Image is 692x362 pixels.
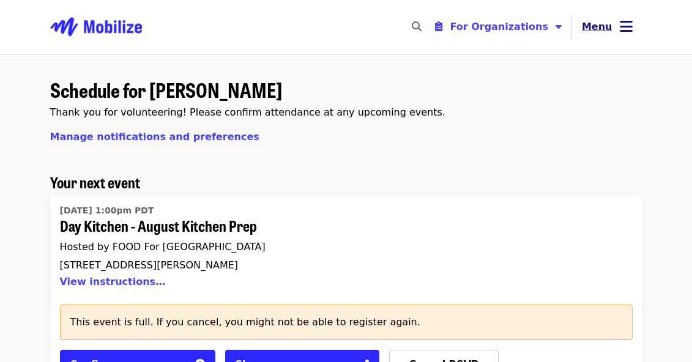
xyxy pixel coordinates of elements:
span: Thank you for volunteering! Please confirm attendance at any upcoming events. [50,106,445,118]
img: Mobilize - Home [50,7,142,46]
button: View instructions… [60,276,166,287]
span: For Organizations [450,21,548,32]
input: Search [429,12,439,42]
a: Day Kitchen - August Kitchen Prep [60,201,623,295]
time: [DATE] 1:00pm PDT [60,204,154,217]
button: Toggle organizer menu [425,15,571,39]
span: Schedule for [PERSON_NAME] [50,75,282,104]
span: Menu [582,21,612,32]
a: Manage notifications and preferences [50,131,259,142]
button: Toggle account menu [572,12,642,42]
i: caret-down icon [556,21,562,32]
span: Day Kitchen - August Kitchen Prep [60,217,623,235]
p: This event is full. If you cancel, you might not be able to register again. [70,315,622,330]
span: Your next event [50,171,140,193]
i: bars icon [620,18,633,35]
i: search icon [412,21,422,32]
i: clipboard-list icon [435,21,442,32]
span: Hosted by FOOD For [GEOGRAPHIC_DATA] [60,241,266,253]
div: [STREET_ADDRESS][PERSON_NAME] [60,259,623,271]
